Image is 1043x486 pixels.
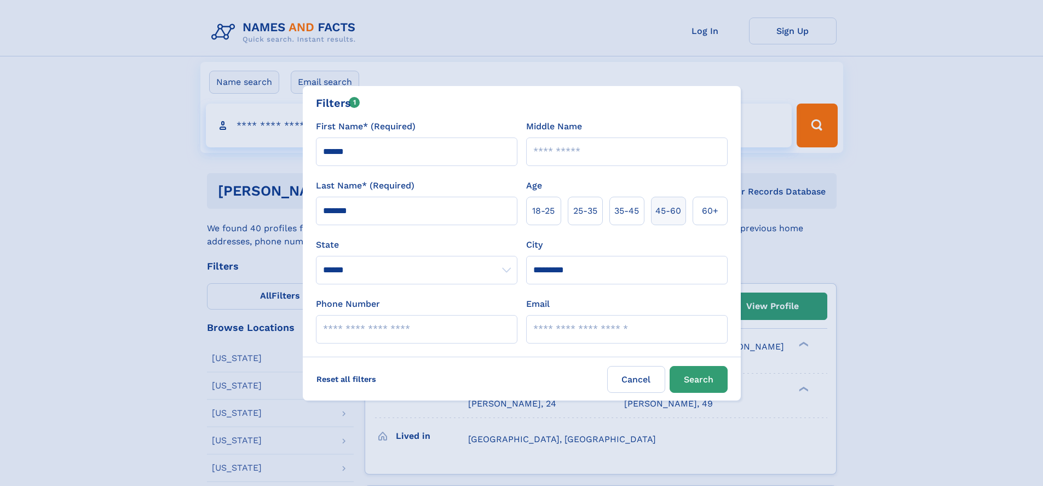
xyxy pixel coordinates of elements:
[532,204,555,218] span: 18‑25
[573,204,597,218] span: 25‑35
[309,366,383,392] label: Reset all filters
[526,120,582,133] label: Middle Name
[526,238,543,251] label: City
[670,366,728,393] button: Search
[316,95,360,111] div: Filters
[614,204,639,218] span: 35‑45
[316,238,517,251] label: State
[316,298,380,311] label: Phone Number
[607,366,665,393] label: Cancel
[316,179,414,192] label: Last Name* (Required)
[526,298,550,311] label: Email
[526,179,542,192] label: Age
[316,120,416,133] label: First Name* (Required)
[702,204,718,218] span: 60+
[655,204,681,218] span: 45‑60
